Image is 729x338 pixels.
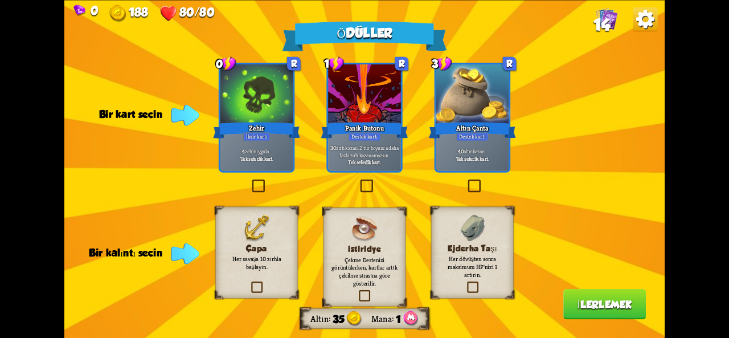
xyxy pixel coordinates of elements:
[337,25,392,40] font: Ödüller
[246,133,268,140] font: İksir kartı
[249,123,264,132] font: Zehir
[351,133,378,140] font: Destek kartı
[404,311,419,325] img: Mana_Points.png
[171,104,199,125] img: Indicator_Arrow.png
[255,148,271,155] font: uygula .
[310,313,329,324] font: Altın
[232,255,281,271] font: Her savaşa 10 zırhla başlayın.
[336,144,358,152] font: zırh kazan
[459,133,485,140] font: Destek kartı
[633,7,658,31] img: Options_Button.png
[347,311,362,325] img: Gold.png
[109,5,126,22] img: Gold.png
[448,255,497,279] font: Her dövüşten sonra maksimum HP'nizi 1 artırın.
[348,158,381,166] font: Tek seferlik kart.
[91,3,98,17] font: 0
[171,243,199,264] img: Indicator_Arrow.png
[331,256,398,287] font: Çekme Destenizi görüntülerken, kartlar artık çekilme sırasına göre gösterilir.
[216,58,223,70] font: 0
[595,7,618,32] div: Destedeki tüm kartları görüntüle
[89,246,163,258] font: Bir kalıntı seçin
[324,58,329,70] font: 1
[160,5,214,22] div: Sağlık
[399,58,404,68] font: R
[240,155,273,162] font: Tek seferlik kart.
[345,123,384,132] font: Panik Butonu
[458,148,464,155] font: 40
[563,289,646,320] button: İlerlemek
[460,214,485,241] img: Dragonstone.png
[160,5,177,22] img: Heart.png
[351,215,378,242] img: Oyster.png
[339,144,399,158] font: . 2 tur boyunca daha fazla zırh kazanamazsın.
[456,155,489,162] font: Tek seferlik kart.
[578,298,632,310] font: İlerlemek
[129,5,149,18] font: 188
[109,5,148,22] div: Altın
[464,148,473,155] font: altın
[396,313,401,325] font: 1
[73,3,97,17] div: Mücevherler
[179,5,214,18] font: 80/80
[456,123,489,132] font: Altın Çanta
[348,244,381,254] font: istiridye
[99,108,163,120] font: Bir kart seçin
[243,214,269,241] img: Anchor.png
[246,243,267,253] font: Çapa
[330,144,336,152] font: 30
[371,313,392,324] font: Mana
[73,5,85,16] img: Gem.png
[595,7,618,30] img: Cards_Icon.png
[291,58,297,68] font: R
[333,313,345,325] font: 35
[506,58,512,68] font: R
[473,148,487,155] font: kazan .
[593,15,611,34] font: 14
[448,243,497,253] font: Ejderha Taşı
[245,148,255,155] font: zehir
[242,148,245,155] font: 4
[432,58,438,70] font: 3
